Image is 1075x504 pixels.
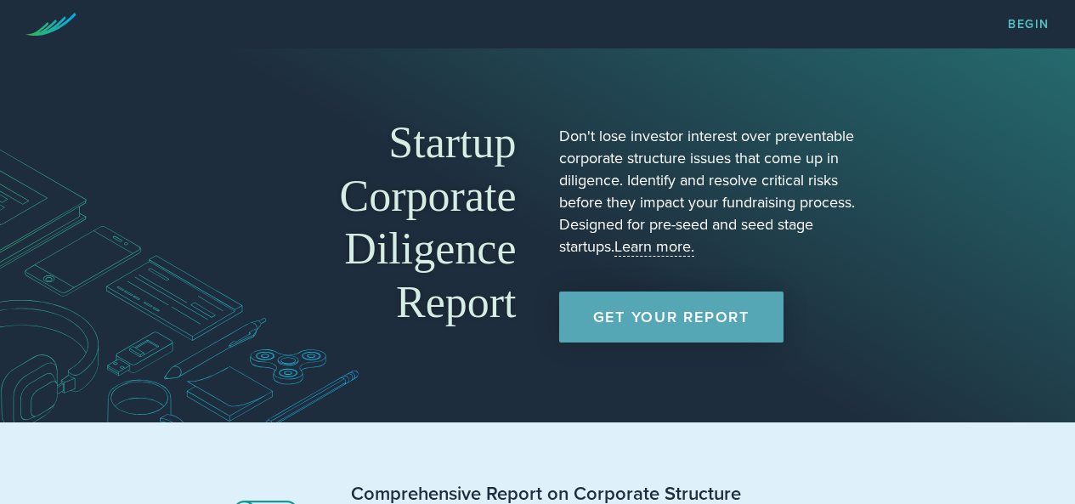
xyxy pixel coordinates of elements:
[559,125,861,258] p: Don't lose investor interest over preventable corporate structure issues that come up in diligenc...
[614,237,694,257] a: Learn more.
[559,292,784,343] a: Get Your Report
[215,116,517,329] h1: Startup Corporate Diligence Report
[1008,19,1050,31] a: Begin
